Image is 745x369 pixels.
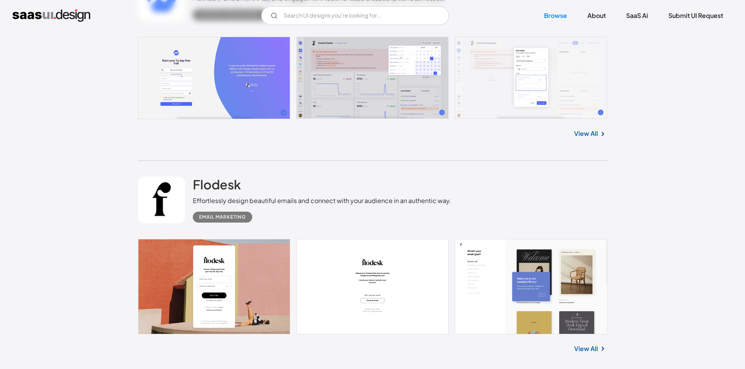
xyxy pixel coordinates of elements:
a: View All [574,129,598,138]
div: Effortlessly design beautiful emails and connect with your audience in an authentic way. [193,196,451,205]
a: Browse [535,7,576,24]
a: About [578,7,615,24]
h2: Flodesk [193,176,241,192]
div: Email Marketing [199,212,246,222]
form: Email Form [261,6,449,25]
a: Flodesk [193,176,241,196]
a: SaaS Ai [617,7,657,24]
input: Search UI designs you're looking for... [261,6,449,25]
a: home [13,9,90,22]
a: View All [574,344,598,353]
a: Submit UI Request [659,7,732,24]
